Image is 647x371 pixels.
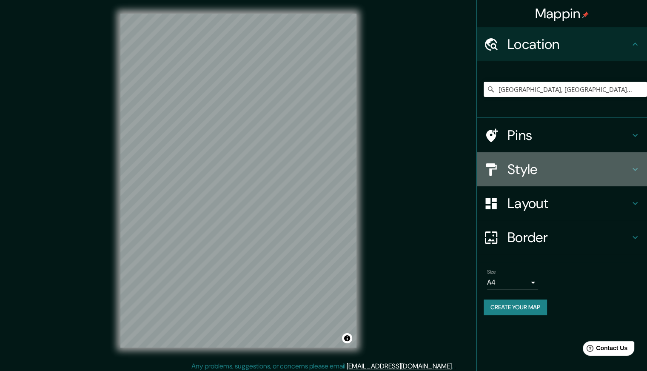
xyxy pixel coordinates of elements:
[507,161,630,178] h4: Style
[477,186,647,220] div: Layout
[477,152,647,186] div: Style
[347,362,452,371] a: [EMAIL_ADDRESS][DOMAIN_NAME]
[535,5,589,22] h4: Mappin
[571,338,638,362] iframe: Help widget launcher
[507,229,630,246] h4: Border
[484,300,547,315] button: Create your map
[477,220,647,254] div: Border
[120,14,356,348] canvas: Map
[507,195,630,212] h4: Layout
[477,27,647,61] div: Location
[477,118,647,152] div: Pins
[342,333,352,343] button: Toggle attribution
[487,276,538,289] div: A4
[507,127,630,144] h4: Pins
[487,268,496,276] label: Size
[582,11,589,18] img: pin-icon.png
[507,36,630,53] h4: Location
[484,82,647,97] input: Pick your city or area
